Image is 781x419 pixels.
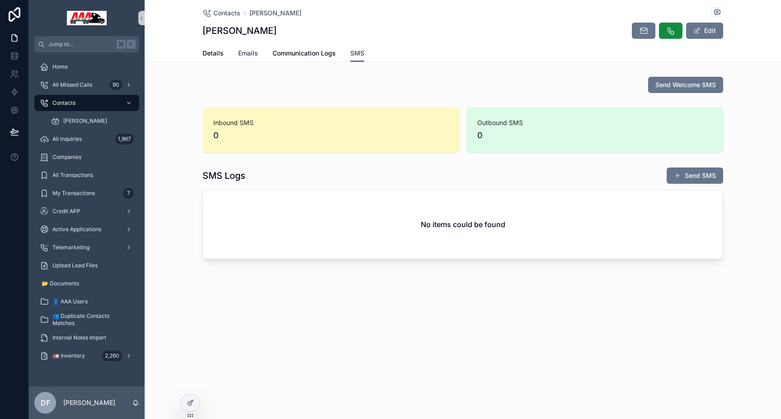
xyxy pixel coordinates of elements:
span: Jump to... [48,41,113,48]
span: Upload Lead Files [52,262,98,269]
span: Details [202,49,224,58]
p: [PERSON_NAME] [63,398,115,407]
span: Internal Notes Import [52,334,106,341]
a: Contacts [34,95,139,111]
a: Emails [238,45,258,63]
span: [PERSON_NAME] [63,117,107,125]
button: Jump to...K [34,36,139,52]
span: Credit APP [52,208,80,215]
a: 👥 Duplicate Contacts Matches [34,312,139,328]
a: 🚛 Inventory2,260 [34,348,139,364]
a: Credit APP [34,203,139,219]
a: All Inquiries1,967 [34,131,139,147]
span: Telemarketing [52,244,89,251]
div: 7 [123,188,134,199]
span: Contacts [52,99,75,107]
a: [PERSON_NAME] [45,113,139,129]
span: 👥 Duplicate Contacts Matches [52,312,130,327]
span: Inbound SMS [213,118,448,127]
h2: No items could be found [421,219,505,230]
div: 90 [110,79,122,90]
span: Contacts [213,9,240,18]
div: scrollable content [29,52,145,376]
a: Internal Notes Import [34,330,139,346]
span: Send Welcome SMS [655,80,716,89]
span: Communication Logs [273,49,336,58]
span: 0 [477,129,712,142]
span: 👤 AAA Users [52,298,88,305]
span: Companies [52,154,81,161]
span: All Inquiries [52,135,82,143]
h1: SMS Logs [202,169,245,182]
span: Outbound SMS [477,118,712,127]
span: Home [52,63,68,70]
a: Details [202,45,224,63]
a: Contacts [202,9,240,18]
a: Home [34,59,139,75]
a: SMS [350,45,364,62]
a: Telemarketing [34,239,139,256]
span: My Transactions [52,190,95,197]
a: All Transactions [34,167,139,183]
span: DF [41,397,50,408]
span: SMS [350,49,364,58]
span: All Missed Calls [52,81,92,88]
button: Send SMS [667,168,723,184]
button: Edit [686,23,723,39]
a: 👤 AAA Users [34,293,139,310]
img: App logo [67,11,107,25]
button: Send Welcome SMS [648,77,723,93]
span: All Transactions [52,172,93,179]
a: Upload Lead Files [34,257,139,274]
a: All Missed Calls90 [34,77,139,93]
div: 1,967 [115,134,134,144]
span: 🚛 Inventory [52,352,85,359]
a: 📂 Documents [34,275,139,292]
a: Companies [34,149,139,165]
a: My Transactions7 [34,185,139,201]
div: 2,260 [102,350,122,361]
span: 0 [213,129,448,142]
span: Active Applications [52,226,101,233]
span: K [127,41,135,48]
span: 📂 Documents [42,280,79,287]
a: [PERSON_NAME] [249,9,301,18]
a: Communication Logs [273,45,336,63]
span: Emails [238,49,258,58]
h1: [PERSON_NAME] [202,24,277,37]
a: Active Applications [34,221,139,237]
